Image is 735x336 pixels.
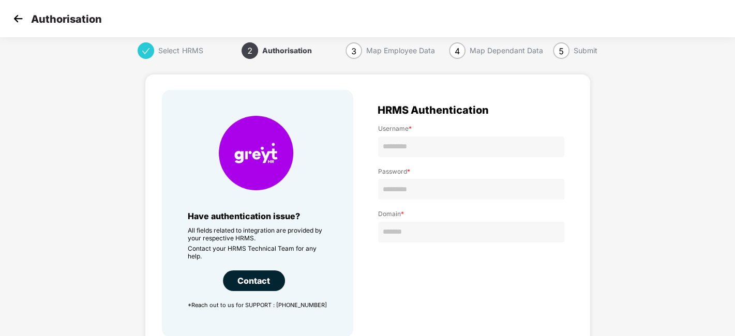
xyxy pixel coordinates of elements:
span: 4 [455,46,460,56]
p: *Reach out to us for SUPPORT : [PHONE_NUMBER] [188,301,327,309]
span: HRMS Authentication [378,106,489,114]
div: Contact [223,270,285,291]
p: Contact your HRMS Technical Team for any help. [188,245,327,260]
span: Have authentication issue? [188,211,300,221]
div: Select HRMS [158,42,203,59]
label: Password [378,167,564,175]
p: Authorisation [31,13,102,25]
p: All fields related to integration are provided by your respective HRMS. [188,226,327,242]
img: svg+xml;base64,PHN2ZyB4bWxucz0iaHR0cDovL3d3dy53My5vcmcvMjAwMC9zdmciIHdpZHRoPSIzMCIgaGVpZ2h0PSIzMC... [10,11,26,26]
div: Map Employee Data [366,42,435,59]
span: 2 [247,45,252,56]
img: HRMS Company Icon [219,116,293,190]
label: Username [378,125,564,132]
div: Submit [574,42,597,59]
span: 5 [559,46,564,56]
div: Authorisation [262,42,312,59]
div: Map Dependant Data [470,42,543,59]
label: Domain [378,210,564,218]
span: check [142,47,150,55]
span: 3 [351,46,356,56]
